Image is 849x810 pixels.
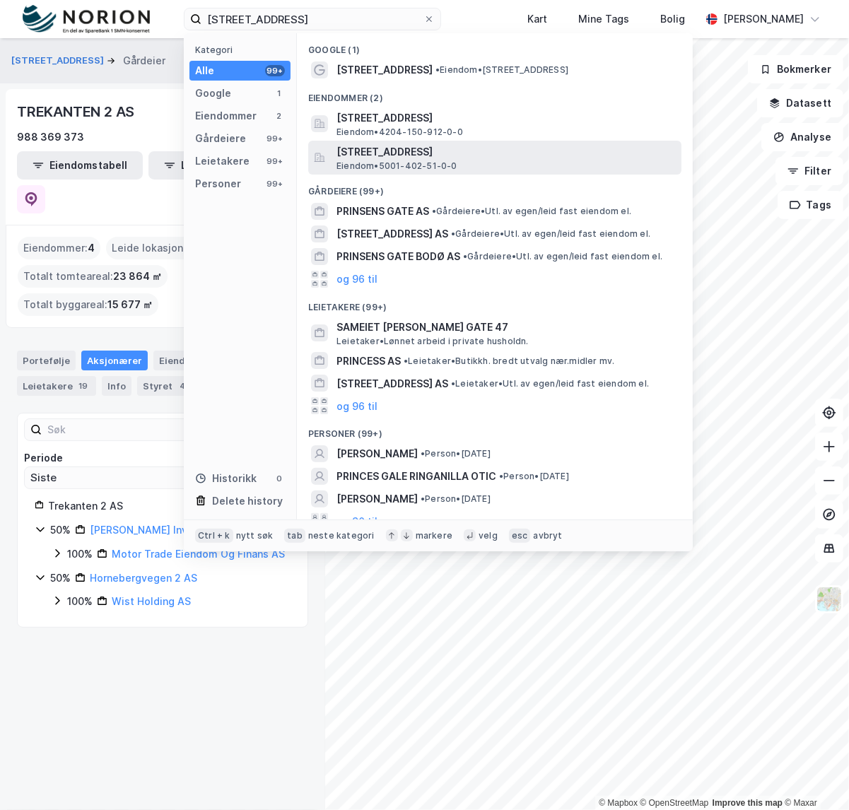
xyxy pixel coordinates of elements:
button: Datasett [757,89,843,117]
span: Person • [DATE] [421,448,491,459]
div: TREKANTEN 2 AS [17,100,137,123]
button: Bokmerker [748,55,843,83]
div: Gårdeiere [195,130,246,147]
div: 4 [175,379,189,393]
div: nytt søk [236,530,274,541]
span: [STREET_ADDRESS] [336,61,433,78]
input: Søk på adresse, matrikkel, gårdeiere, leietakere eller personer [201,8,423,30]
div: 19 [76,379,90,393]
span: PRINSENS GATE AS [336,203,429,220]
div: Delete history [212,493,283,510]
div: Kategori [195,45,291,55]
div: Eiendommer : [18,237,100,259]
div: 99+ [265,155,285,167]
span: [PERSON_NAME] [336,445,418,462]
span: Leietaker • Butikkh. bredt utvalg nær.midler mv. [404,356,614,367]
span: Person • [DATE] [499,471,569,482]
div: 2 [274,110,285,122]
span: [STREET_ADDRESS] AS [336,225,448,242]
span: Person • [DATE] [421,493,491,505]
div: Gårdeiere (99+) [297,175,693,200]
img: Z [816,586,843,613]
span: • [421,493,425,504]
button: Eiendomstabell [17,151,143,180]
span: 4 [88,240,95,257]
span: [STREET_ADDRESS] [336,110,676,127]
span: • [432,206,436,216]
div: Mine Tags [578,11,629,28]
span: 23 864 ㎡ [113,268,162,285]
span: [STREET_ADDRESS] AS [336,375,448,392]
span: SAMEIET [PERSON_NAME] GATE 47 [336,319,676,336]
span: Gårdeiere • Utl. av egen/leid fast eiendom el. [432,206,631,217]
span: Leietaker • Lønnet arbeid i private husholdn. [336,336,529,347]
div: Aksjonærer [81,351,148,370]
div: Alle [195,62,214,79]
div: 100% [67,593,93,610]
div: Eiendommer [195,107,257,124]
div: Portefølje [17,351,76,370]
div: Periode [24,450,301,466]
div: Leietakere [17,376,96,396]
div: neste kategori [308,530,375,541]
div: 100% [67,546,93,563]
img: norion-logo.80e7a08dc31c2e691866.png [23,5,150,34]
a: Motor Trade Eiendom Og Finans AS [112,548,285,560]
div: [PERSON_NAME] [723,11,804,28]
div: Kart [527,11,547,28]
div: Totalt tomteareal : [18,265,168,288]
div: Trekanten 2 AS [48,498,291,515]
a: [PERSON_NAME] Invest AS [90,524,220,536]
div: Eiendommer (2) [297,81,693,107]
div: Gårdeier [123,52,165,69]
span: PRINCES GALE RINGANILLA OTIC [336,468,496,485]
div: markere [416,530,452,541]
div: 99+ [265,65,285,76]
div: Leide lokasjoner : [106,237,206,259]
div: 50% [50,522,71,539]
div: 99+ [265,133,285,144]
div: Eiendommer [153,351,240,370]
div: Kontrollprogram for chat [778,742,849,810]
div: Bolig [660,11,685,28]
div: 0 [274,473,285,484]
a: Wist Holding AS [112,595,191,607]
span: • [451,228,455,239]
button: og 96 til [336,397,377,414]
span: [PERSON_NAME] [336,491,418,507]
span: • [421,448,425,459]
a: Mapbox [599,798,638,808]
button: Leietakertabell [148,151,274,180]
button: Tags [778,191,843,219]
div: avbryt [533,530,562,541]
button: Analyse [761,123,843,151]
button: og 96 til [336,271,377,288]
div: Totalt byggareal : [18,293,158,316]
div: Personer (99+) [297,417,693,442]
div: 1 [274,88,285,99]
span: [STREET_ADDRESS] [336,143,676,160]
div: velg [479,530,498,541]
span: • [451,378,455,389]
div: Leietakere (99+) [297,290,693,316]
input: ClearOpen [25,467,300,488]
div: Info [102,376,131,396]
div: Google (1) [297,33,693,59]
span: • [404,356,408,366]
button: Filter [775,157,843,185]
span: Eiendom • 5001-402-51-0-0 [336,160,457,172]
div: 50% [50,570,71,587]
span: • [499,471,503,481]
a: Hornebergvegen 2 AS [90,572,197,584]
div: 99+ [265,178,285,189]
span: • [435,64,440,75]
a: OpenStreetMap [640,798,709,808]
span: Eiendom • 4204-150-912-0-0 [336,127,463,138]
div: Ctrl + k [195,529,233,543]
div: Historikk [195,470,257,487]
div: esc [509,529,531,543]
iframe: Chat Widget [778,742,849,810]
span: Leietaker • Utl. av egen/leid fast eiendom el. [451,378,649,389]
button: [STREET_ADDRESS] [11,54,107,68]
span: Gårdeiere • Utl. av egen/leid fast eiendom el. [463,251,662,262]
